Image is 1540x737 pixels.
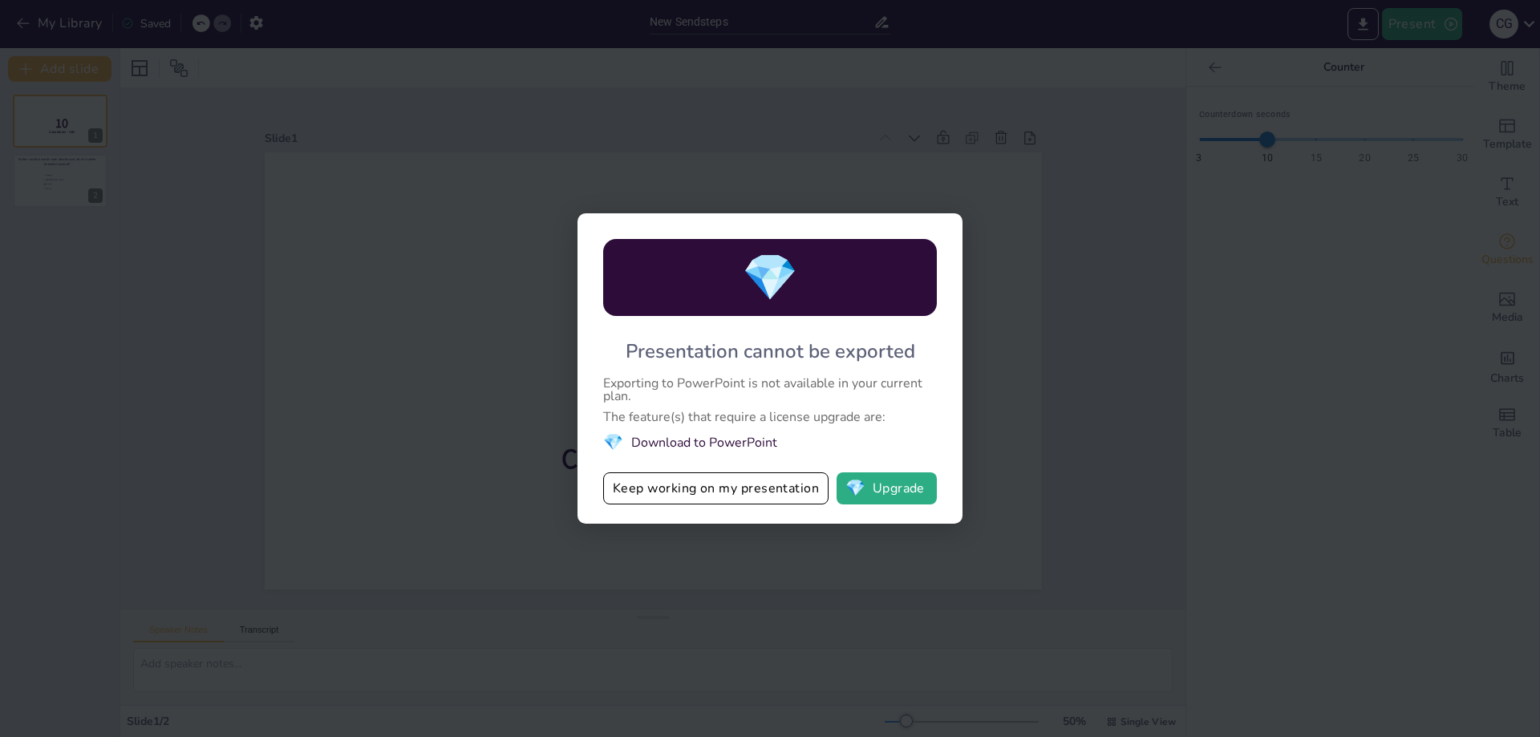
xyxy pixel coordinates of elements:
[603,377,937,403] div: Exporting to PowerPoint is not available in your current plan.
[845,480,865,496] span: diamond
[626,338,915,364] div: Presentation cannot be exported
[603,431,937,453] li: Download to PowerPoint
[603,472,829,504] button: Keep working on my presentation
[742,247,798,309] span: diamond
[603,411,937,423] div: The feature(s) that require a license upgrade are:
[837,472,937,504] button: diamondUpgrade
[603,431,623,453] span: diamond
